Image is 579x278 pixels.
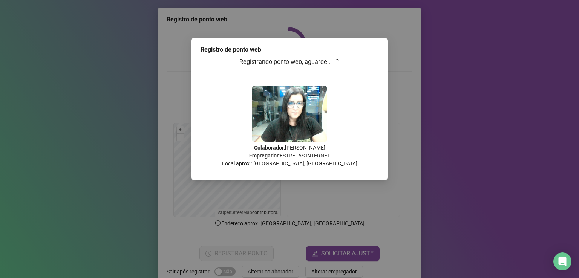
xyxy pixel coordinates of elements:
[201,45,378,54] div: Registro de ponto web
[332,58,340,66] span: loading
[553,252,571,270] div: Open Intercom Messenger
[201,57,378,67] h3: Registrando ponto web, aguarde...
[252,86,327,142] img: 9k=
[249,153,279,159] strong: Empregador
[201,144,378,168] p: : [PERSON_NAME] : ESTRELAS INTERNET Local aprox.: [GEOGRAPHIC_DATA], [GEOGRAPHIC_DATA]
[254,145,284,151] strong: Colaborador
